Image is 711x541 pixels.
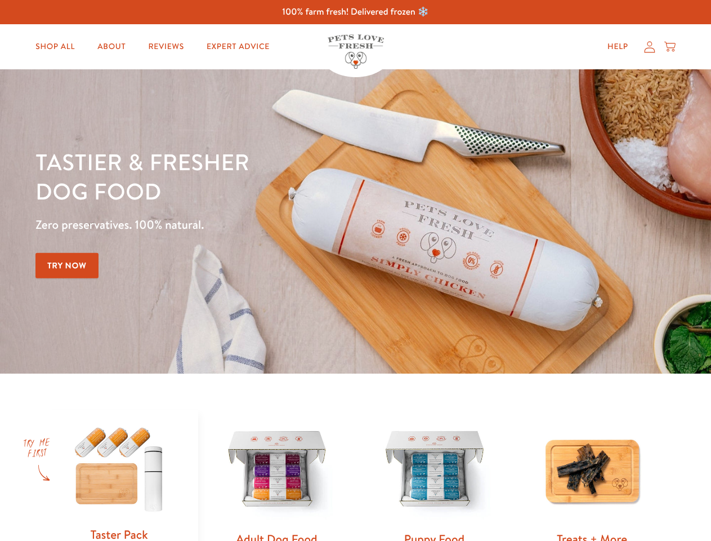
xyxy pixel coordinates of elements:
img: Pets Love Fresh [328,34,384,69]
a: Shop All [26,36,84,58]
p: Zero preservatives. 100% natural. [35,215,462,235]
h1: Tastier & fresher dog food [35,147,462,206]
a: About [88,36,135,58]
a: Try Now [35,253,99,278]
a: Expert Advice [198,36,279,58]
a: Reviews [139,36,193,58]
a: Help [598,36,637,58]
